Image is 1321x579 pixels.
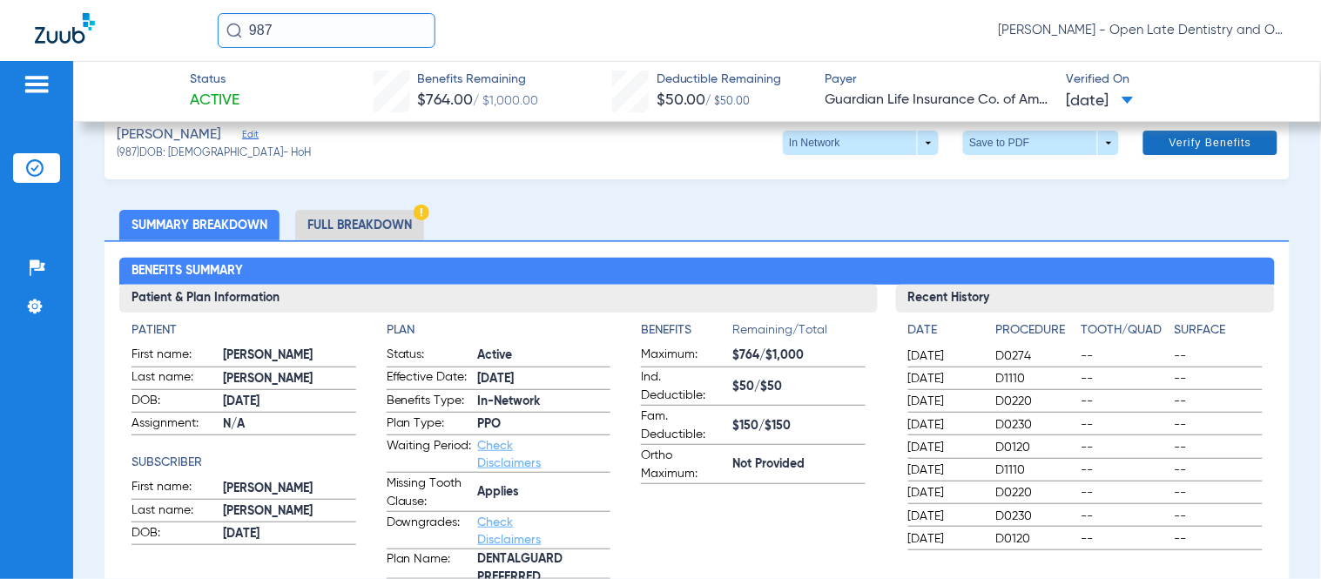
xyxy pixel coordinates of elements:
[1081,484,1169,502] span: --
[732,455,865,474] span: Not Provided
[223,393,355,411] span: [DATE]
[478,347,610,365] span: Active
[131,414,217,435] span: Assignment:
[1081,393,1169,410] span: --
[1234,495,1321,579] iframe: Chat Widget
[908,370,981,387] span: [DATE]
[387,414,472,435] span: Plan Type:
[641,346,726,367] span: Maximum:
[996,461,1075,479] span: D1110
[908,347,981,365] span: [DATE]
[706,97,751,107] span: / $50.00
[223,525,355,543] span: [DATE]
[1175,416,1263,434] span: --
[996,370,1075,387] span: D1110
[732,417,865,435] span: $150/$150
[417,71,538,89] span: Benefits Remaining
[295,210,424,240] li: Full Breakdown
[117,146,311,162] span: (987) DOB: [DEMOGRAPHIC_DATA] - HoH
[1143,131,1277,155] button: Verify Benefits
[119,285,877,313] h3: Patient & Plan Information
[908,530,981,548] span: [DATE]
[387,346,472,367] span: Status:
[387,437,472,472] span: Waiting Period:
[223,347,355,365] span: [PERSON_NAME]
[131,478,217,499] span: First name:
[23,74,51,95] img: hamburger-icon
[190,90,239,111] span: Active
[657,92,706,108] span: $50.00
[908,393,981,410] span: [DATE]
[1175,321,1263,340] h4: Surface
[996,439,1075,456] span: D0120
[1175,321,1263,346] app-breakdown-title: Surface
[417,92,473,108] span: $764.00
[1175,370,1263,387] span: --
[1175,439,1263,456] span: --
[387,514,472,549] span: Downgrades:
[223,480,355,498] span: [PERSON_NAME]
[478,393,610,411] span: In-Network
[478,560,610,578] span: DENTALGUARD PREFERRED
[826,71,1052,89] span: Payer
[641,321,732,340] h4: Benefits
[190,71,239,89] span: Status
[908,416,981,434] span: [DATE]
[996,484,1075,502] span: D0220
[478,415,610,434] span: PPO
[826,90,1052,111] span: Guardian Life Insurance Co. of America
[641,321,732,346] app-breakdown-title: Benefits
[1067,71,1293,89] span: Verified On
[1175,530,1263,548] span: --
[131,346,217,367] span: First name:
[131,321,355,340] h4: Patient
[387,475,472,511] span: Missing Tooth Clause:
[242,129,258,145] span: Edit
[1175,508,1263,525] span: --
[908,321,981,346] app-breakdown-title: Date
[996,321,1075,346] app-breakdown-title: Procedure
[1081,461,1169,479] span: --
[657,71,782,89] span: Deductible Remaining
[478,483,610,502] span: Applies
[1081,439,1169,456] span: --
[908,461,981,479] span: [DATE]
[732,321,865,346] span: Remaining/Total
[1175,347,1263,365] span: --
[783,131,939,155] button: In Network
[996,508,1075,525] span: D0230
[223,370,355,388] span: [PERSON_NAME]
[218,13,435,48] input: Search for patients
[387,392,472,413] span: Benefits Type:
[996,321,1075,340] h4: Procedure
[908,484,981,502] span: [DATE]
[963,131,1119,155] button: Save to PDF
[131,392,217,413] span: DOB:
[732,347,865,365] span: $764/$1,000
[131,524,217,545] span: DOB:
[1067,91,1134,112] span: [DATE]
[387,321,610,340] h4: Plan
[414,205,429,220] img: Hazard
[119,210,280,240] li: Summary Breakdown
[732,378,865,396] span: $50/$50
[223,415,355,434] span: N/A
[1081,530,1169,548] span: --
[1081,370,1169,387] span: --
[999,22,1286,39] span: [PERSON_NAME] - Open Late Dentistry and Orthodontics
[896,285,1275,313] h3: Recent History
[1175,484,1263,502] span: --
[226,23,242,38] img: Search Icon
[1169,136,1252,150] span: Verify Benefits
[387,550,472,578] span: Plan Name:
[641,447,726,483] span: Ortho Maximum:
[35,13,95,44] img: Zuub Logo
[1081,347,1169,365] span: --
[996,416,1075,434] span: D0230
[478,440,542,469] a: Check Disclaimers
[1081,416,1169,434] span: --
[131,502,217,522] span: Last name:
